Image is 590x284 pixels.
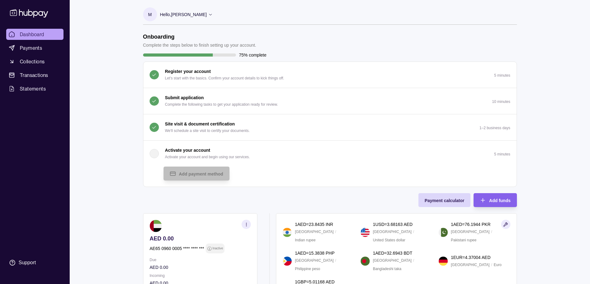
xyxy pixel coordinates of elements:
p: AED 0.00 [150,235,251,242]
a: Support [6,256,63,269]
p: We'll schedule a site visit to certify your documents. [165,127,250,134]
p: Complete the steps below to finish setting up your account. [143,42,256,49]
button: Payment calculator [418,193,470,207]
p: 5 minutes [494,73,510,78]
p: Submit application [165,94,204,101]
p: Register your account [165,68,211,75]
span: Dashboard [20,31,44,38]
img: bd [361,256,370,266]
button: Submit application Complete the following tasks to get your application ready for review.10 minutes [143,88,517,114]
img: pk [439,228,448,237]
p: / [491,261,492,268]
div: Activate your account Activate your account and begin using our services.5 minutes [143,167,517,187]
button: Register your account Let's start with the basics. Confirm your account details to kick things of... [143,62,517,88]
p: 1–2 business days [479,126,510,130]
p: [GEOGRAPHIC_DATA] [295,228,334,235]
p: 5 minutes [494,152,510,156]
span: Statements [20,85,46,92]
button: Add funds [474,193,517,207]
p: [GEOGRAPHIC_DATA] [451,228,490,235]
button: Site visit & document certification We'll schedule a site visit to certify your documents.1–2 bus... [143,114,517,140]
a: Collections [6,56,63,67]
p: / [413,228,414,235]
a: Statements [6,83,63,94]
img: ae [150,220,162,232]
a: Payments [6,42,63,53]
span: Payment calculator [425,198,464,203]
span: Add payment method [179,172,223,176]
p: AED 0.00 [150,264,251,271]
p: 1 USD = 3.68163 AED [373,221,413,228]
p: Activate your account [165,147,210,154]
p: M [148,11,152,18]
span: Add funds [489,198,510,203]
button: Add payment method [164,167,229,180]
img: ph [282,256,292,266]
p: 1 AED = 32.6943 BDT [373,250,412,256]
div: Support [19,259,36,266]
p: 1 AED = 15.3838 PHP [295,250,334,256]
img: us [361,228,370,237]
p: 1 AED = 76.1944 PKR [451,221,491,228]
p: Activate your account and begin using our services. [165,154,250,160]
img: de [439,256,448,266]
button: Activate your account Activate your account and begin using our services.5 minutes [143,141,517,167]
p: Pakistani rupee [451,237,477,244]
p: [GEOGRAPHIC_DATA] [451,261,490,268]
p: Inactive [212,245,223,252]
p: / [335,257,336,264]
p: Hello, [PERSON_NAME] [160,11,207,18]
p: / [335,228,336,235]
p: / [491,228,492,235]
p: Euro [494,261,501,268]
p: Philippine peso [295,265,320,272]
span: Payments [20,44,42,52]
p: Let's start with the basics. Confirm your account details to kick things off. [165,75,284,82]
p: Site visit & document certification [165,121,235,127]
span: Collections [20,58,45,65]
p: [GEOGRAPHIC_DATA] [295,257,334,264]
span: Transactions [20,71,48,79]
p: 10 minutes [492,100,510,104]
p: 75% complete [239,52,267,58]
h1: Onboarding [143,33,256,40]
p: Bangladeshi taka [373,265,401,272]
p: Indian rupee [295,237,316,244]
p: Incoming [150,272,251,279]
p: 1 AED = 23.8435 INR [295,221,333,228]
p: [GEOGRAPHIC_DATA] [373,228,412,235]
p: / [413,257,414,264]
img: in [282,228,292,237]
a: Transactions [6,70,63,81]
a: Dashboard [6,29,63,40]
p: Due [150,256,251,263]
p: United States dollar [373,237,405,244]
p: Complete the following tasks to get your application ready for review. [165,101,278,108]
p: [GEOGRAPHIC_DATA] [373,257,412,264]
p: 1 EUR = 4.37004 AED [451,254,491,261]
